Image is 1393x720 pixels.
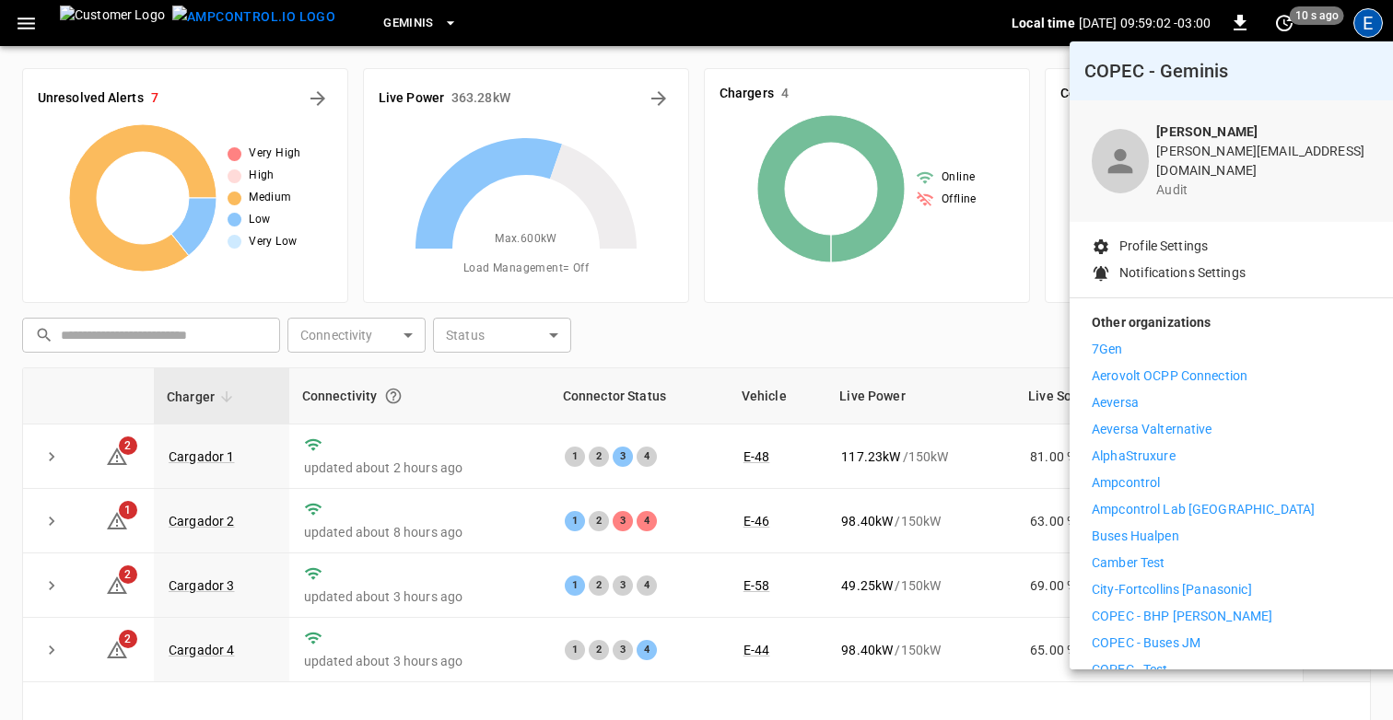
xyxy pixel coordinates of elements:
p: AlphaStruxure [1092,447,1176,466]
p: COPEC - Test [1092,660,1168,679]
p: Buses Hualpen [1092,527,1179,546]
p: City-Fortcollins [Panasonic] [1092,580,1252,599]
p: 7Gen [1092,340,1123,359]
p: Notifications Settings [1119,263,1246,283]
p: COPEC - BHP [PERSON_NAME] [1092,607,1272,626]
p: Aerovolt OCPP Connection [1092,366,1247,386]
b: [PERSON_NAME] [1156,124,1258,139]
p: COPEC - Buses JM [1092,633,1200,653]
p: Aeversa [1092,393,1139,412]
p: Ampcontrol [1092,473,1160,493]
p: Profile Settings [1119,237,1208,256]
p: Aeversa Valternative [1092,420,1212,439]
p: Camber Test [1092,553,1165,573]
p: Ampcontrol Lab [GEOGRAPHIC_DATA] [1092,500,1315,519]
div: profile-icon [1092,129,1149,193]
